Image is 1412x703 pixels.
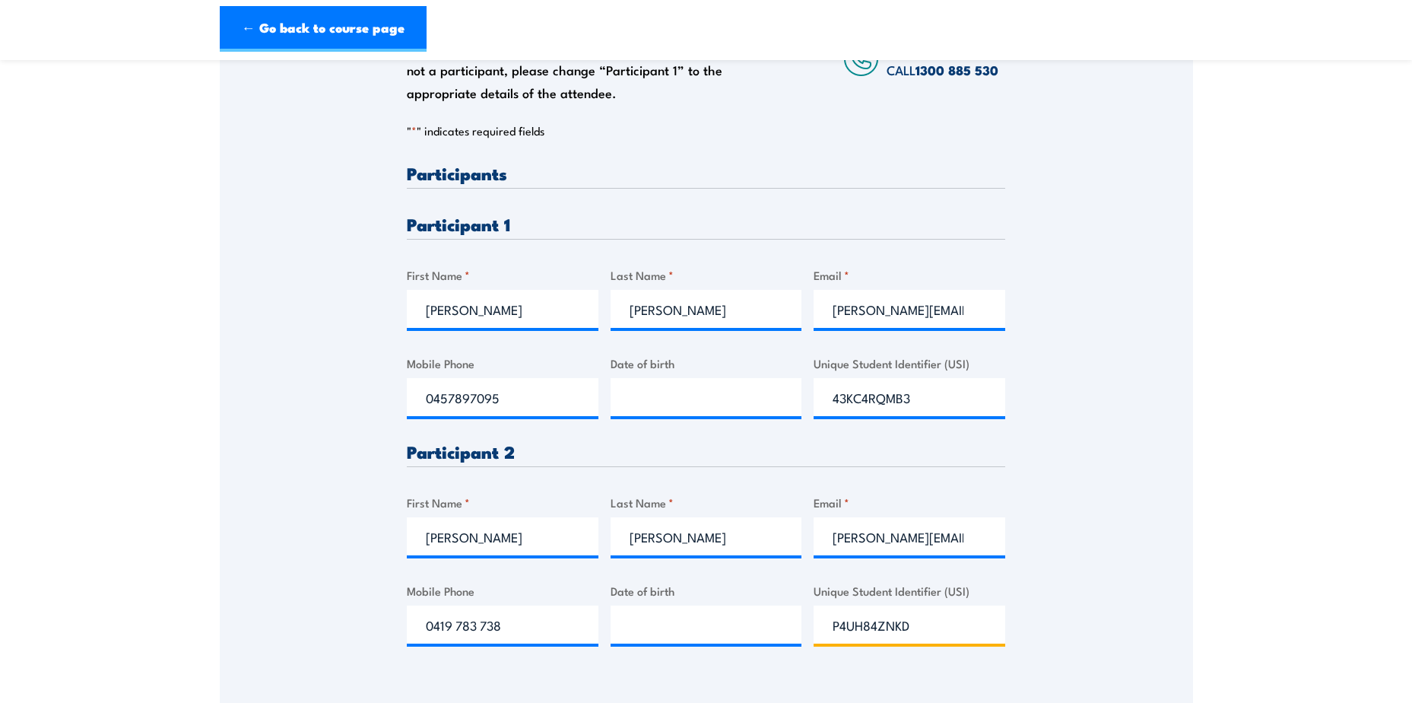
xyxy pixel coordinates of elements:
label: Last Name [611,266,802,284]
a: ← Go back to course page [220,6,427,52]
h3: Participants [407,164,1005,182]
label: Mobile Phone [407,582,598,600]
label: Date of birth [611,582,802,600]
label: First Name [407,266,598,284]
a: 1300 885 530 [915,60,998,80]
h3: Participant 2 [407,443,1005,460]
label: Unique Student Identifier (USI) [814,355,1005,372]
span: Speak to a specialist CALL [887,37,1005,79]
label: First Name [407,494,598,511]
h3: Participant 1 [407,215,1005,233]
label: Email [814,266,1005,284]
label: Last Name [611,494,802,511]
label: Date of birth [611,355,802,372]
label: Unique Student Identifier (USI) [814,582,1005,600]
label: Mobile Phone [407,355,598,372]
p: " " indicates required fields [407,123,1005,138]
label: Email [814,494,1005,511]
